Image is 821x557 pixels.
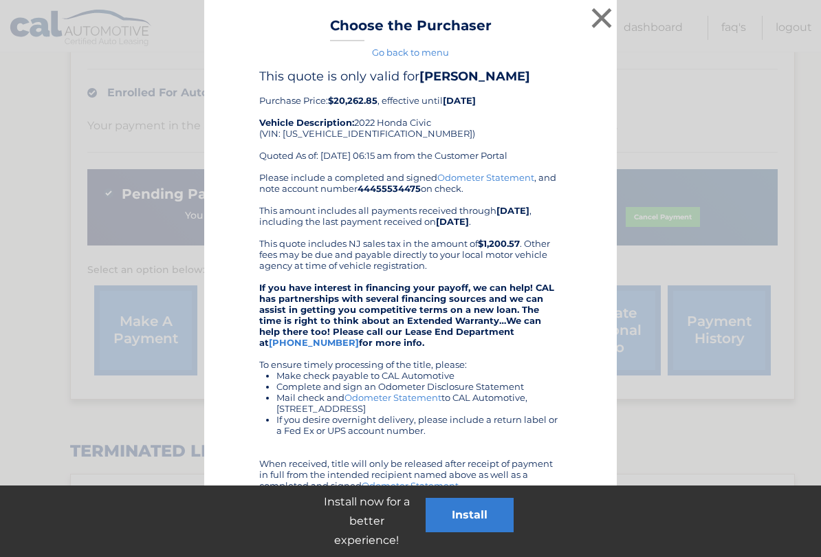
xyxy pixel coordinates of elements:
[436,216,469,227] b: [DATE]
[276,381,562,392] li: Complete and sign an Odometer Disclosure Statement
[276,414,562,436] li: If you desire overnight delivery, please include a return label or a Fed Ex or UPS account number.
[328,95,377,106] b: $20,262.85
[372,47,449,58] a: Go back to menu
[478,238,520,249] b: $1,200.57
[496,205,529,216] b: [DATE]
[358,183,421,194] b: 44455534475
[344,392,441,403] a: Odometer Statement
[276,392,562,414] li: Mail check and to CAL Automotive, [STREET_ADDRESS]
[269,337,359,348] a: [PHONE_NUMBER]
[330,17,492,41] h3: Choose the Purchaser
[259,69,562,84] h4: This quote is only valid for
[259,282,554,348] strong: If you have interest in financing your payoff, we can help! CAL has partnerships with several fin...
[259,172,562,546] div: Please include a completed and signed , and note account number on check. This amount includes al...
[259,69,562,172] div: Purchase Price: , effective until 2022 Honda Civic (VIN: [US_VEHICLE_IDENTIFICATION_NUMBER]) Quot...
[276,370,562,381] li: Make check payable to CAL Automotive
[362,480,459,491] a: Odometer Statement
[259,117,354,128] strong: Vehicle Description:
[426,498,514,532] button: Install
[419,69,530,84] b: [PERSON_NAME]
[307,492,426,550] p: Install now for a better experience!
[588,4,615,32] button: ×
[443,95,476,106] b: [DATE]
[437,172,534,183] a: Odometer Statement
